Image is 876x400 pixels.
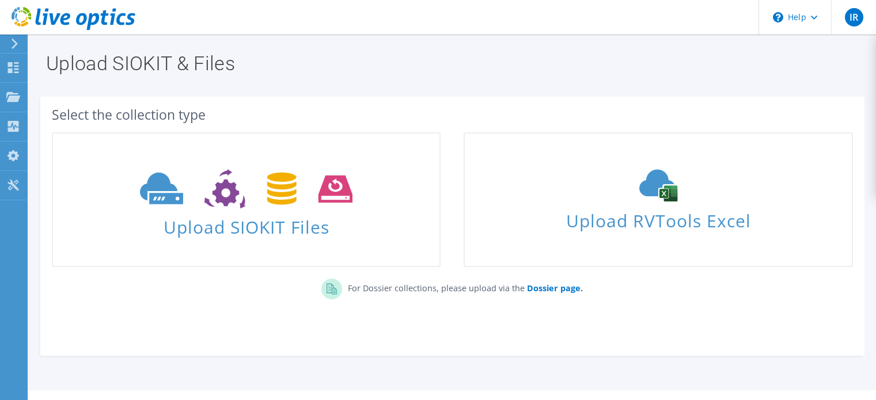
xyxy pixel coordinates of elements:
[845,8,863,26] span: IR
[527,283,583,294] b: Dossier page.
[53,211,439,236] span: Upload SIOKIT Files
[46,54,853,73] h1: Upload SIOKIT & Files
[342,279,583,295] p: For Dossier collections, please upload via the
[525,283,583,294] a: Dossier page.
[52,132,441,267] a: Upload SIOKIT Files
[773,12,783,22] svg: \n
[465,205,851,230] span: Upload RVTools Excel
[52,108,853,121] div: Select the collection type
[464,132,852,267] a: Upload RVTools Excel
